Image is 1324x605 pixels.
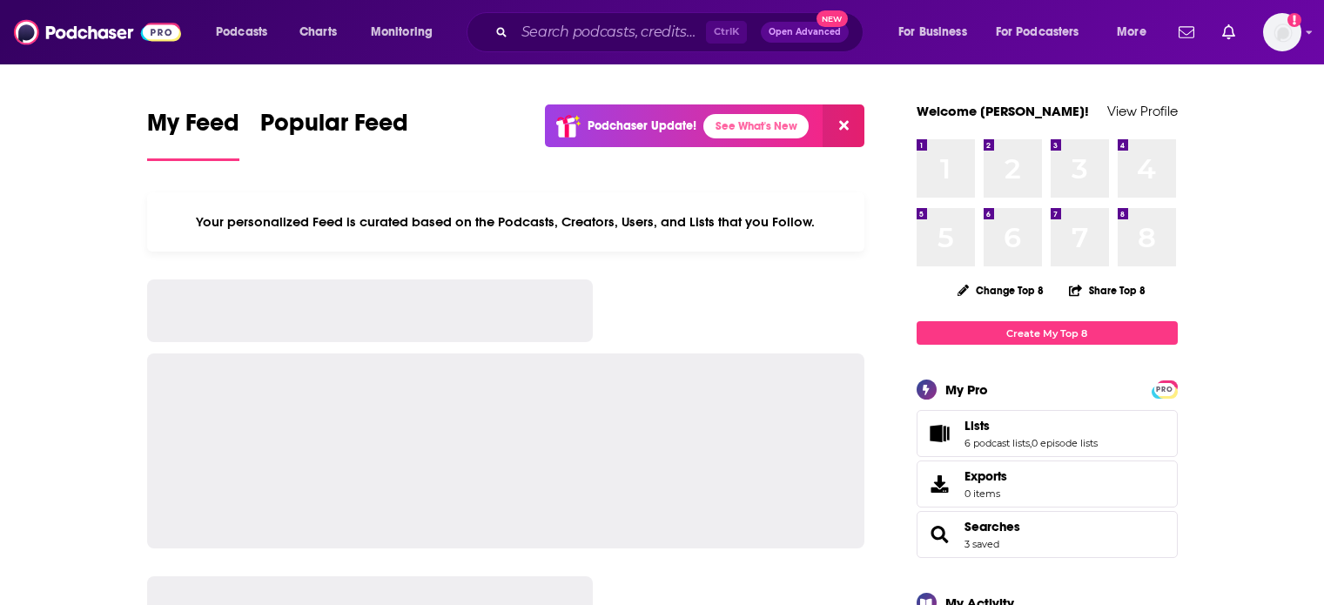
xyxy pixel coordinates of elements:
button: Change Top 8 [947,279,1055,301]
a: My Feed [147,108,239,161]
a: Show notifications dropdown [1215,17,1242,47]
a: Create My Top 8 [917,321,1178,345]
span: Exports [964,468,1007,484]
span: My Feed [147,108,239,148]
span: Lists [964,418,990,434]
span: Lists [917,410,1178,457]
img: User Profile [1263,13,1301,51]
div: My Pro [945,381,988,398]
a: 3 saved [964,538,999,550]
span: Monitoring [371,20,433,44]
a: 6 podcast lists [964,437,1030,449]
button: open menu [886,18,989,46]
img: Podchaser - Follow, Share and Rate Podcasts [14,16,181,49]
span: Popular Feed [260,108,408,148]
span: 0 items [964,487,1007,500]
button: open menu [1105,18,1168,46]
span: For Podcasters [996,20,1079,44]
span: More [1117,20,1146,44]
div: Search podcasts, credits, & more... [483,12,880,52]
span: Logged in as ColinMcA [1263,13,1301,51]
a: Popular Feed [260,108,408,161]
button: Show profile menu [1263,13,1301,51]
span: PRO [1154,383,1175,396]
input: Search podcasts, credits, & more... [514,18,706,46]
svg: Add a profile image [1287,13,1301,27]
a: Charts [288,18,347,46]
span: Charts [299,20,337,44]
a: Welcome [PERSON_NAME]! [917,103,1089,119]
a: Lists [964,418,1098,434]
a: Exports [917,460,1178,508]
a: PRO [1154,382,1175,395]
button: Share Top 8 [1068,273,1146,307]
span: , [1030,437,1032,449]
span: Searches [917,511,1178,558]
button: open menu [985,18,1105,46]
a: Searches [964,519,1020,534]
button: Open AdvancedNew [761,22,849,43]
div: Your personalized Feed is curated based on the Podcasts, Creators, Users, and Lists that you Follow. [147,192,865,252]
a: Searches [923,522,958,547]
p: Podchaser Update! [588,118,696,133]
span: For Business [898,20,967,44]
button: open menu [359,18,455,46]
span: Exports [923,472,958,496]
span: Podcasts [216,20,267,44]
a: See What's New [703,114,809,138]
button: open menu [204,18,290,46]
a: Lists [923,421,958,446]
a: Show notifications dropdown [1172,17,1201,47]
a: View Profile [1107,103,1178,119]
span: Open Advanced [769,28,841,37]
a: 0 episode lists [1032,437,1098,449]
span: New [817,10,848,27]
span: Ctrl K [706,21,747,44]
